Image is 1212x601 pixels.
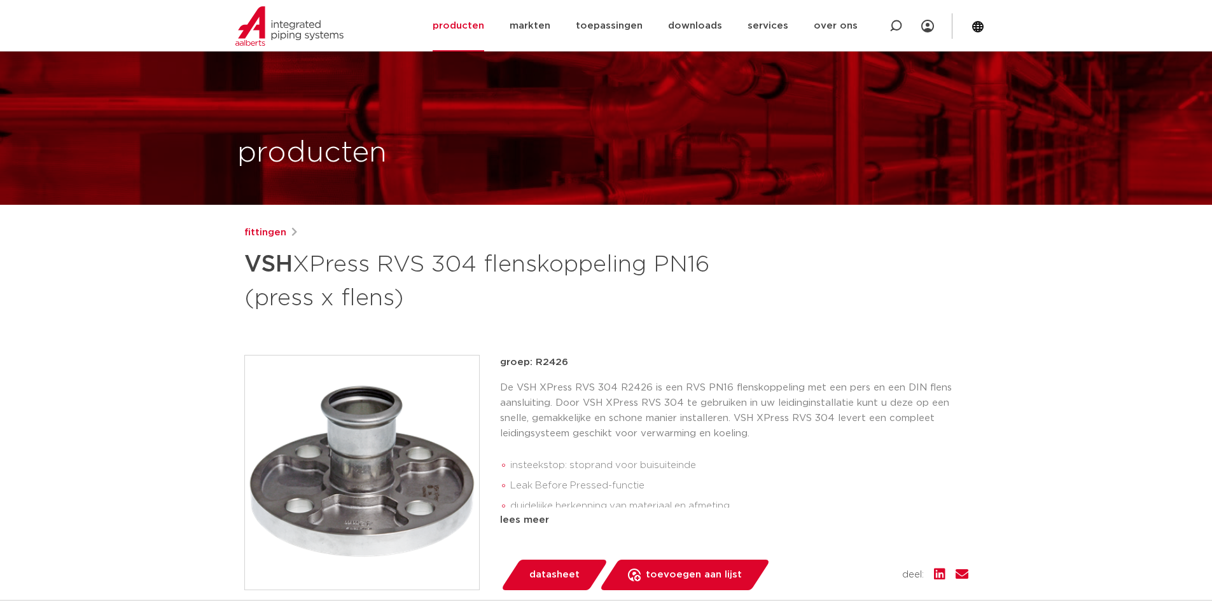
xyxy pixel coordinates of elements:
li: insteekstop: stoprand voor buisuiteinde [510,455,968,476]
span: toevoegen aan lijst [646,565,742,585]
span: deel: [902,567,924,583]
li: duidelijke herkenning van materiaal en afmeting [510,496,968,516]
strong: VSH [244,253,293,276]
img: Product Image for VSH XPress RVS 304 flenskoppeling PN16 (press x flens) [245,356,479,590]
span: datasheet [529,565,580,585]
li: Leak Before Pressed-functie [510,476,968,496]
h1: XPress RVS 304 flenskoppeling PN16 (press x flens) [244,245,722,314]
a: datasheet [500,560,608,590]
h1: producten [237,133,387,174]
p: De VSH XPress RVS 304 R2426 is een RVS PN16 flenskoppeling met een pers en een DIN flens aansluit... [500,380,968,441]
a: fittingen [244,225,286,240]
div: lees meer [500,513,968,528]
p: groep: R2426 [500,355,968,370]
